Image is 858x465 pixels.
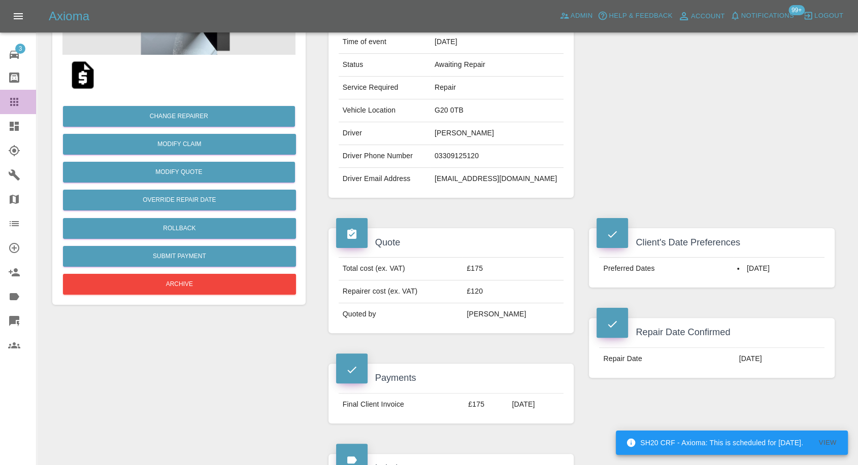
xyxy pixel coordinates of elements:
[339,393,465,415] td: Final Client Invoice
[737,264,820,274] li: [DATE]
[15,44,25,54] span: 3
[463,303,564,326] td: [PERSON_NAME]
[463,280,564,303] td: £120
[339,54,431,77] td: Status
[597,326,827,339] h4: Repair Date Confirmed
[339,303,463,326] td: Quoted by
[431,145,564,168] td: 03309125120
[599,347,735,370] td: Repair Date
[811,435,844,451] button: View
[431,54,564,77] td: Awaiting Repair
[557,8,596,24] a: Admin
[691,11,725,22] span: Account
[597,236,827,249] h4: Client's Date Preferences
[63,218,296,239] button: Rollback
[464,393,508,415] td: £175
[431,77,564,99] td: Repair
[431,168,564,190] td: [EMAIL_ADDRESS][DOMAIN_NAME]
[508,393,564,415] td: [DATE]
[63,134,296,155] a: Modify Claim
[431,99,564,122] td: G20 0TB
[339,145,431,168] td: Driver Phone Number
[339,122,431,145] td: Driver
[63,274,296,295] button: Archive
[339,99,431,122] td: Vehicle Location
[735,347,824,370] td: [DATE]
[741,10,794,22] span: Notifications
[463,258,564,280] td: £175
[339,31,431,54] td: Time of event
[431,122,564,145] td: [PERSON_NAME]
[801,8,846,24] button: Logout
[599,258,733,280] td: Preferred Dates
[63,106,295,127] button: Change Repairer
[63,190,296,210] button: Override Repair Date
[49,8,89,24] h5: Axioma
[571,10,593,22] span: Admin
[336,236,567,249] h4: Quote
[339,77,431,99] td: Service Required
[63,246,296,267] button: Submit Payment
[675,8,728,24] a: Account
[336,371,567,385] h4: Payments
[339,280,463,303] td: Repairer cost (ex. VAT)
[788,5,805,15] span: 99+
[63,162,295,183] button: Modify Quote
[609,10,672,22] span: Help & Feedback
[595,8,675,24] button: Help & Feedback
[728,8,797,24] button: Notifications
[339,258,463,280] td: Total cost (ex. VAT)
[431,31,564,54] td: [DATE]
[814,10,843,22] span: Logout
[626,434,803,452] div: SH20 CRF - Axioma: This is scheduled for [DATE].
[339,168,431,190] td: Driver Email Address
[67,59,99,91] img: qt_1S2TfdA4aDea5wMjDBBAsoke
[6,4,30,28] button: Open drawer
